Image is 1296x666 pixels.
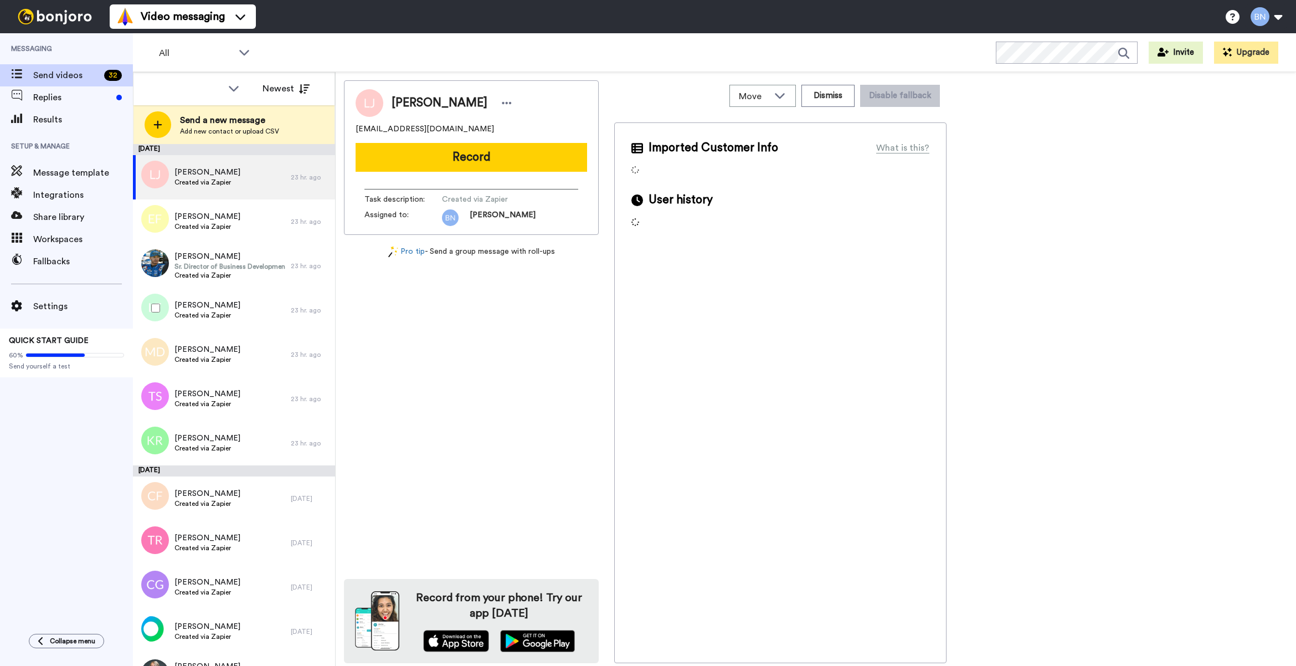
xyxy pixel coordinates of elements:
[33,300,133,313] span: Settings
[356,143,587,172] button: Record
[50,637,95,645] span: Collapse menu
[33,211,133,224] span: Share library
[174,444,240,453] span: Created via Zapier
[174,388,240,399] span: [PERSON_NAME]
[442,209,459,226] img: bn.png
[291,395,330,403] div: 23 hr. ago
[141,526,169,554] img: tr.png
[174,311,240,320] span: Created via Zapier
[355,591,399,651] img: download
[649,140,778,156] span: Imported Customer Info
[33,233,133,246] span: Workspaces
[364,209,442,226] span: Assigned to:
[174,222,240,231] span: Created via Zapier
[141,249,169,277] img: 870c4c4f-8ce4-49b5-8d0a-fe644e49553c.jpg
[174,271,285,280] span: Created via Zapier
[33,188,133,202] span: Integrations
[356,89,383,117] img: Image of Latasha Jenkins
[801,85,855,107] button: Dismiss
[291,627,330,636] div: [DATE]
[141,615,169,643] img: bab24a8c-146a-4b7c-a4fd-4ca6ebb0c9b8.png
[388,246,425,258] a: Pro tip
[291,494,330,503] div: [DATE]
[180,127,279,136] span: Add new contact or upload CSV
[174,178,240,187] span: Created via Zapier
[9,362,124,371] span: Send yourself a test
[9,351,23,360] span: 60%
[174,433,240,444] span: [PERSON_NAME]
[470,209,536,226] span: [PERSON_NAME]
[410,590,588,621] h4: Record from your phone! Try our app [DATE]
[291,173,330,182] div: 23 hr. ago
[174,532,240,544] span: [PERSON_NAME]
[291,539,330,547] div: [DATE]
[174,399,240,408] span: Created via Zapier
[254,78,318,100] button: Newest
[174,300,240,311] span: [PERSON_NAME]
[442,194,547,205] span: Created via Zapier
[356,124,494,135] span: [EMAIL_ADDRESS][DOMAIN_NAME]
[174,621,240,632] span: [PERSON_NAME]
[174,577,240,588] span: [PERSON_NAME]
[116,8,134,25] img: vm-color.svg
[174,632,240,641] span: Created via Zapier
[739,90,769,103] span: Move
[9,337,89,345] span: QUICK START GUIDE
[141,571,169,598] img: cg.png
[104,70,122,81] div: 32
[180,114,279,127] span: Send a new message
[141,161,169,188] img: lj.png
[500,630,575,652] img: playstore
[174,488,240,499] span: [PERSON_NAME]
[1214,42,1278,64] button: Upgrade
[33,166,133,180] span: Message template
[291,217,330,226] div: 23 hr. ago
[364,194,442,205] span: Task description :
[133,144,335,155] div: [DATE]
[133,465,335,477] div: [DATE]
[29,634,104,648] button: Collapse menu
[13,9,96,24] img: bj-logo-header-white.svg
[174,588,240,597] span: Created via Zapier
[141,205,169,233] img: ef.png
[344,246,599,258] div: - Send a group message with roll-ups
[291,350,330,359] div: 23 hr. ago
[174,355,240,364] span: Created via Zapier
[291,306,330,315] div: 23 hr. ago
[174,251,285,262] span: [PERSON_NAME]
[291,583,330,592] div: [DATE]
[174,499,240,508] span: Created via Zapier
[141,382,169,410] img: ts.png
[860,85,940,107] button: Disable fallback
[141,427,169,454] img: kr.png
[291,439,330,448] div: 23 hr. ago
[33,255,133,268] span: Fallbacks
[174,211,240,222] span: [PERSON_NAME]
[1149,42,1203,64] button: Invite
[141,482,169,510] img: cf.png
[174,167,240,178] span: [PERSON_NAME]
[174,344,240,355] span: [PERSON_NAME]
[33,113,133,126] span: Results
[649,192,713,208] span: User history
[33,69,100,82] span: Send videos
[159,47,233,60] span: All
[388,246,398,258] img: magic-wand.svg
[33,91,112,104] span: Replies
[423,630,489,652] img: appstore
[876,141,929,155] div: What is this?
[174,262,285,271] span: Sr. Director of Business Development
[291,262,330,270] div: 23 hr. ago
[141,9,225,24] span: Video messaging
[392,95,487,111] span: [PERSON_NAME]
[174,544,240,552] span: Created via Zapier
[141,338,169,366] img: md.png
